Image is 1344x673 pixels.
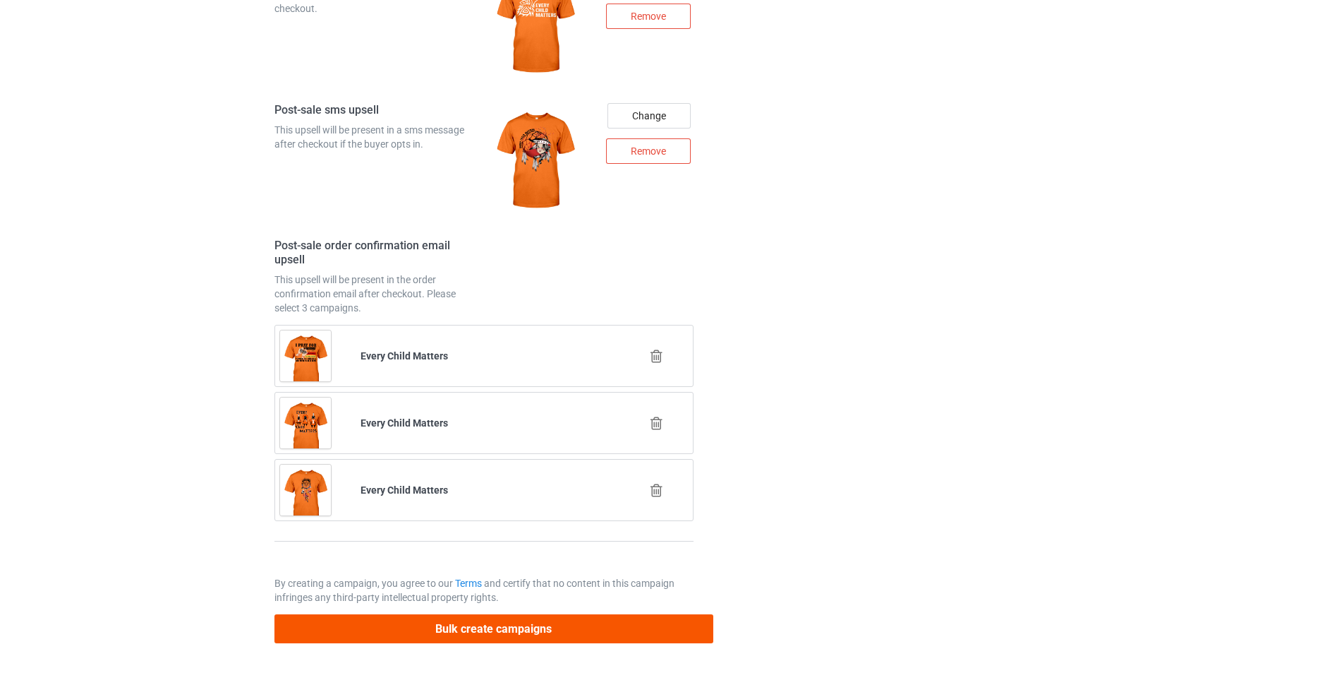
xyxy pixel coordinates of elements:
div: Remove [606,4,691,29]
p: By creating a campaign, you agree to our and certify that no content in this campaign infringes a... [274,576,694,604]
h4: Post-sale order confirmation email upsell [274,239,479,268]
div: Remove [606,138,691,164]
div: This upsell will be present in a sms message after checkout if the buyer opts in. [274,123,479,151]
a: Terms [455,578,482,589]
b: Every Child Matters [361,417,448,429]
b: Every Child Matters [361,484,448,496]
div: This upsell will be present in the order confirmation email after checkout. Please select 3 campa... [274,273,479,315]
img: regular.jpg [489,103,581,219]
button: Bulk create campaigns [274,614,713,643]
div: Change [607,103,691,129]
h4: Post-sale sms upsell [274,103,479,118]
b: Every Child Matters [361,350,448,362]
